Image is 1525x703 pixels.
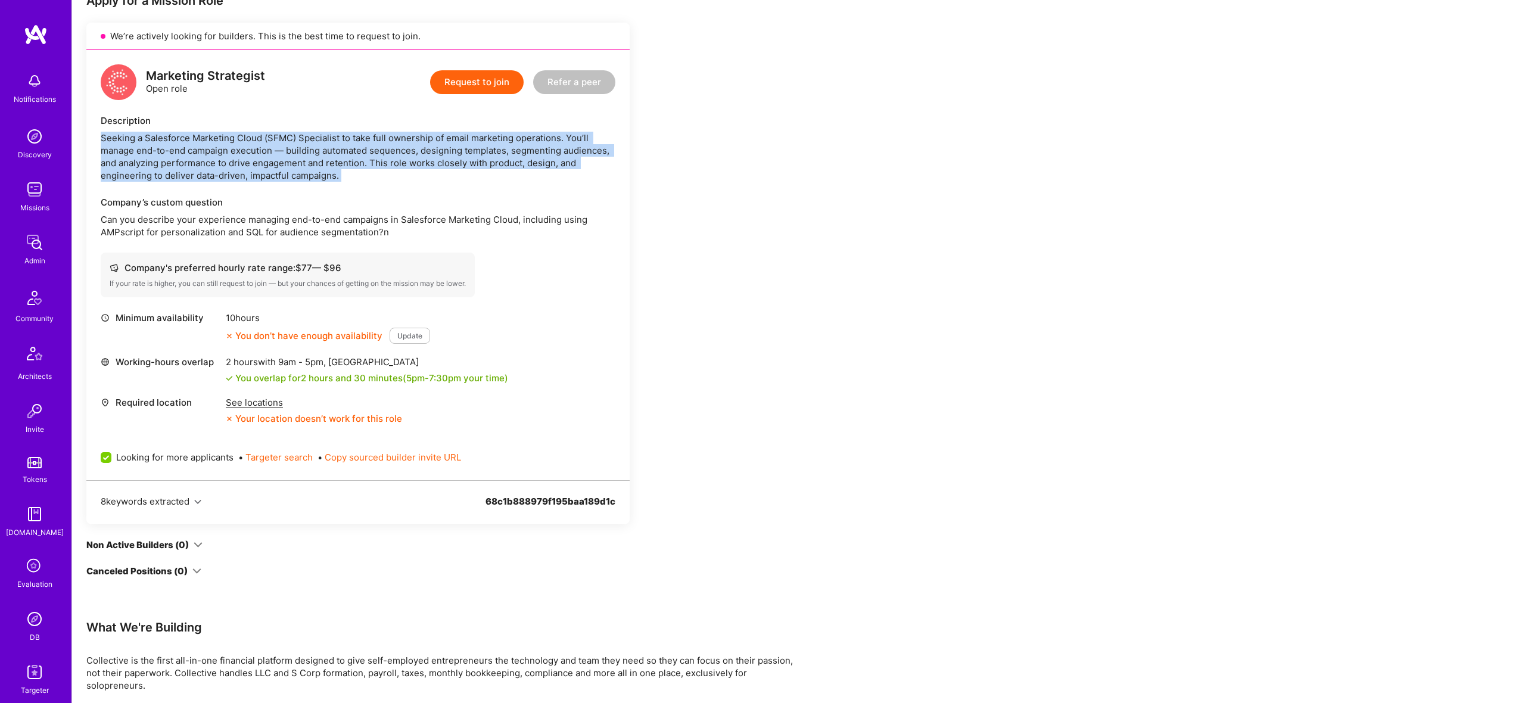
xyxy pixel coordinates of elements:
img: admin teamwork [23,231,46,254]
button: 8keywords extracted [101,495,201,508]
button: Refer a peer [533,70,615,94]
button: Request to join [430,70,524,94]
i: icon CloseOrange [226,415,233,422]
div: Admin [24,254,45,267]
p: Can you describe your experience managing end-to-end campaigns in Salesforce Marketing Cloud, inc... [101,213,615,238]
img: tokens [27,457,42,468]
div: What We're Building [86,620,801,635]
div: Community [15,312,54,325]
p: Collective is the first all-in-one financial platform designed to give self-employed entrepreneur... [86,654,801,692]
img: discovery [23,125,46,148]
div: Invite [26,423,44,436]
div: DB [30,631,40,643]
div: Tokens [23,473,47,486]
img: Skill Targeter [23,660,46,684]
img: bell [23,69,46,93]
i: icon Check [226,375,233,382]
div: We’re actively looking for builders. This is the best time to request to join. [86,23,630,50]
img: Admin Search [23,607,46,631]
i: icon SelectionTeam [23,555,46,578]
div: If your rate is higher, you can still request to join — but your chances of getting on the missio... [110,279,466,288]
div: Missions [20,201,49,214]
div: Description [101,114,615,127]
div: Your location doesn’t work for this role [226,412,402,425]
div: Open role [146,70,265,95]
i: icon ArrowDown [192,567,201,576]
button: Copy sourced builder invite URL [325,451,461,464]
i: icon Chevron [194,499,201,506]
div: See locations [226,396,402,409]
div: Evaluation [17,578,52,590]
div: Seeking a Salesforce Marketing Cloud (SFMC) Specialist to take full ownership of email marketing ... [101,132,615,182]
div: Targeter [21,684,49,696]
i: icon World [101,357,110,366]
i: icon Clock [101,313,110,322]
div: Notifications [14,93,56,105]
div: Company's preferred hourly rate range: $ 77 — $ 96 [110,262,466,274]
button: Targeter search [245,451,313,464]
div: 68c1b888979f195baa189d1c [485,495,615,522]
div: 2 hours with [GEOGRAPHIC_DATA] [226,356,508,368]
i: icon CloseOrange [226,332,233,340]
button: Update [390,328,430,344]
img: Community [20,284,49,312]
i: icon Cash [110,263,119,272]
span: • [238,451,313,464]
span: • [318,451,461,464]
i: icon Location [101,398,110,407]
div: Marketing Strategist [146,70,265,82]
div: Working-hours overlap [101,356,220,368]
img: Invite [23,399,46,423]
div: You overlap for 2 hours and 30 minutes ( your time) [235,372,508,384]
img: teamwork [23,178,46,201]
span: Looking for more applicants [116,451,234,464]
span: 9am - 5pm , [276,356,328,368]
div: Minimum availability [101,312,220,324]
div: Architects [18,370,52,382]
i: icon ArrowDown [194,540,203,549]
span: 5pm - 7:30pm [406,372,461,384]
div: Canceled Positions (0) [86,565,188,577]
img: Architects [20,341,49,370]
div: 10 hours [226,312,430,324]
img: guide book [23,502,46,526]
img: logo [101,64,136,100]
div: [DOMAIN_NAME] [6,526,64,539]
div: Company’s custom question [101,196,615,209]
div: Discovery [18,148,52,161]
div: You don’t have enough availability [226,329,382,342]
div: Non Active Builders (0) [86,539,189,551]
img: logo [24,24,48,45]
div: Required location [101,396,220,409]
